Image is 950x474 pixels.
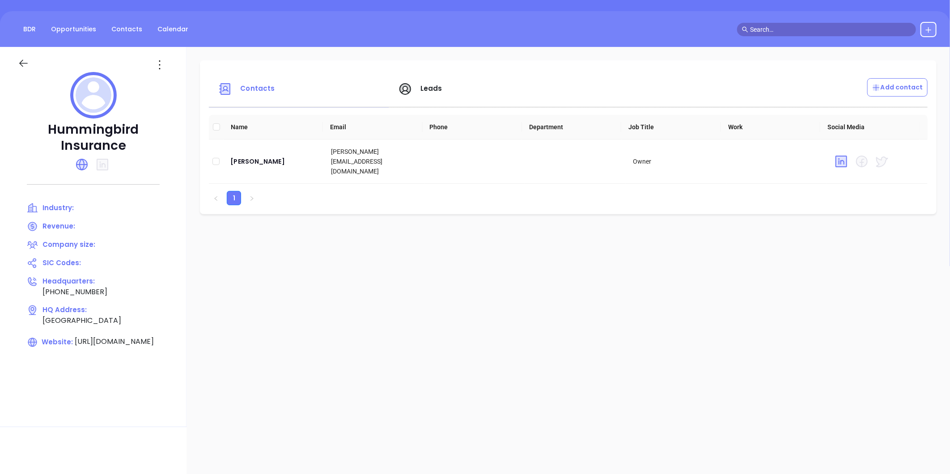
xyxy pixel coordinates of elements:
[42,221,75,231] span: Revenue:
[42,287,107,297] span: [PHONE_NUMBER]
[245,191,259,205] button: right
[227,191,241,205] a: 1
[721,115,820,140] th: Work
[18,122,169,154] p: Hummingbird Insurance
[42,305,87,314] span: HQ Address:
[230,156,317,167] a: [PERSON_NAME]
[742,26,748,33] span: search
[75,337,154,347] span: [URL][DOMAIN_NAME]
[750,25,911,34] input: Search…
[152,22,194,37] a: Calendar
[42,203,74,212] span: Industry:
[70,72,117,118] img: profile logo
[872,83,923,92] p: Add contact
[249,196,254,201] span: right
[522,115,621,140] th: Department
[626,140,726,184] td: Owner
[42,258,81,267] span: SIC Codes:
[323,115,422,140] th: Email
[42,276,95,286] span: Headquarters:
[324,140,424,184] td: [PERSON_NAME][EMAIL_ADDRESS][DOMAIN_NAME]
[209,191,223,205] button: left
[209,191,223,205] li: Previous Page
[420,84,442,93] span: Leads
[42,240,95,249] span: Company size:
[46,22,102,37] a: Opportunities
[213,196,219,201] span: left
[240,84,275,93] span: Contacts
[106,22,148,37] a: Contacts
[224,115,323,140] th: Name
[18,22,41,37] a: BDR
[245,191,259,205] li: Next Page
[423,115,522,140] th: Phone
[621,115,721,140] th: Job Title
[820,115,920,140] th: Social Media
[27,337,73,347] span: Website:
[42,315,121,326] span: [GEOGRAPHIC_DATA]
